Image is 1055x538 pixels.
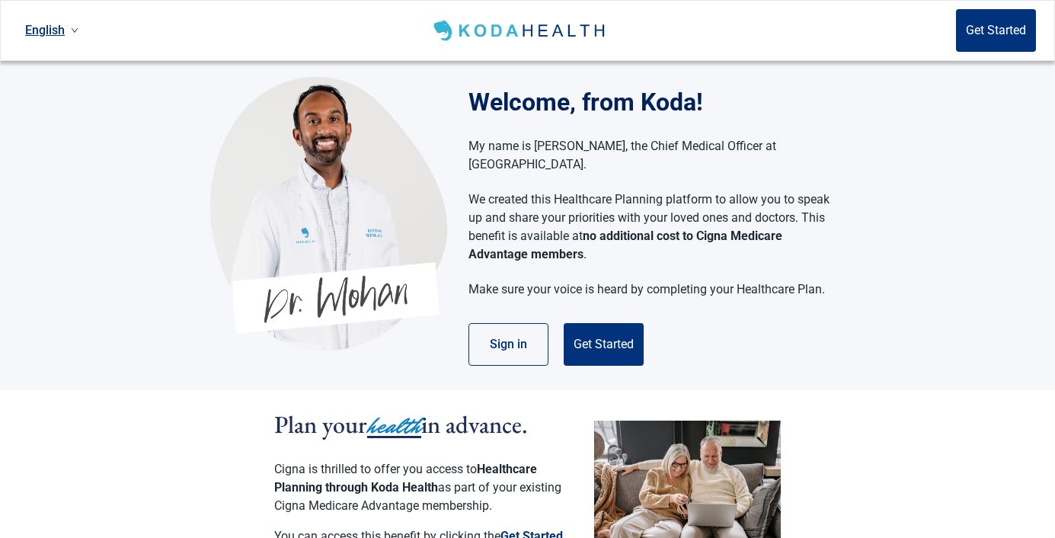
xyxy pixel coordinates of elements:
[210,76,447,351] img: Koda Health
[468,323,548,366] button: Sign in
[71,27,78,34] span: down
[468,280,830,299] p: Make sure your voice is heard by completing your Healthcare Plan.
[274,462,477,476] span: Cigna is thrilled to offer you access to
[367,409,421,443] span: health
[430,18,611,43] img: Koda Health
[468,137,830,174] p: My name is [PERSON_NAME], the Chief Medical Officer at [GEOGRAPHIC_DATA].
[468,84,846,120] h1: Welcome, from Koda!
[468,191,830,264] p: We created this Healthcare Planning platform to allow you to speak up and share your priorities w...
[421,408,528,440] span: in advance.
[274,408,367,440] span: Plan your
[564,323,644,366] button: Get Started
[956,9,1036,52] button: Get Started
[19,18,85,43] a: Current language: English
[468,229,782,261] strong: no additional cost to Cigna Medicare Advantage members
